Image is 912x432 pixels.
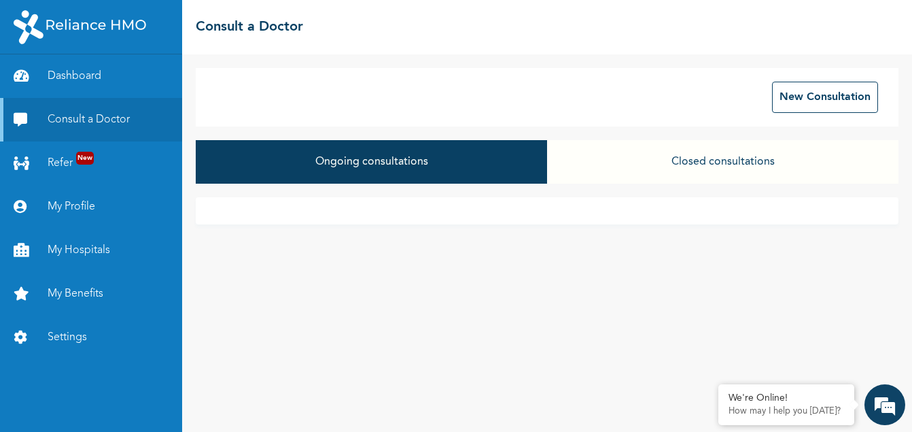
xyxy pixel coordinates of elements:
button: New Consultation [772,82,878,113]
img: d_794563401_company_1708531726252_794563401 [25,68,55,102]
div: We're Online! [729,393,844,404]
div: Chat with us now [71,76,228,94]
button: Ongoing consultations [196,140,547,184]
span: Conversation [7,385,133,395]
div: FAQs [133,361,260,403]
button: Closed consultations [547,140,898,184]
span: We're online! [79,142,188,280]
div: Minimize live chat window [223,7,256,39]
img: RelianceHMO's Logo [14,10,146,44]
p: How may I help you today? [729,406,844,417]
textarea: Type your message and hit 'Enter' [7,314,259,361]
span: New [76,152,94,165]
h2: Consult a Doctor [196,17,303,37]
